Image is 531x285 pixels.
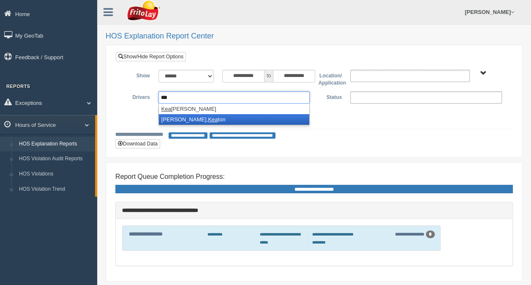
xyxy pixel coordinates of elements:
[115,139,160,148] button: Download Data
[208,116,218,123] em: Kea
[106,32,523,41] h2: HOS Explanation Report Center
[314,91,346,101] label: Status
[122,91,154,101] label: Drivers
[161,106,171,112] em: Kea
[264,70,273,82] span: to
[15,167,95,182] a: HOS Violations
[116,52,186,61] a: Show/Hide Report Options
[122,70,154,80] label: Show
[15,151,95,167] a: HOS Violation Audit Reports
[15,137,95,152] a: HOS Explanation Reports
[314,70,346,87] label: Location/ Application
[115,173,513,181] h4: Report Queue Completion Progress:
[159,114,310,125] li: [PERSON_NAME], ton
[159,104,310,114] li: [PERSON_NAME]
[15,182,95,197] a: HOS Violation Trend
